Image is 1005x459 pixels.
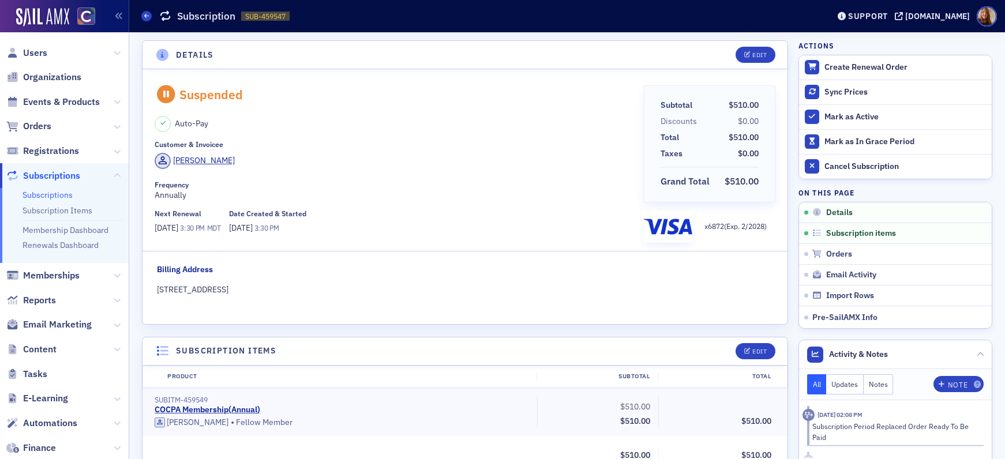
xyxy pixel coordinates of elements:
span: Memberships [23,269,80,282]
div: Total [658,372,779,381]
div: Activity [802,409,815,421]
div: Annually [155,180,635,201]
a: Subscriptions [6,170,80,182]
a: Events & Products [6,96,100,108]
span: Tasks [23,368,47,381]
div: [DOMAIN_NAME] [905,11,970,21]
time: 9/26/2025 02:08 PM [817,411,862,419]
div: Create Renewal Order [824,62,986,73]
span: Content [23,343,57,356]
span: [DATE] [155,223,180,233]
span: $510.00 [741,416,771,426]
span: Events & Products [23,96,100,108]
span: Users [23,47,47,59]
button: Edit [736,47,775,63]
span: 3:30 PM [180,223,205,232]
span: Activity & Notes [829,348,888,360]
a: COCPA Membership(Annual) [155,405,260,415]
button: Updates [826,374,864,394]
div: Mark as Active [824,112,986,122]
button: Notes [864,374,894,394]
span: Orders [23,120,51,133]
img: SailAMX [77,7,95,25]
a: Subscription Items [22,205,92,216]
span: Total [661,131,683,144]
div: Subtotal [661,99,692,111]
div: Edit [752,52,767,58]
a: Tasks [6,368,47,381]
div: Grand Total [661,175,710,189]
a: Finance [6,442,56,454]
a: Orders [6,120,51,133]
span: Email Marketing [23,318,92,331]
div: Next Renewal [155,209,201,218]
div: Date Created & Started [229,209,306,218]
div: Taxes [661,148,682,160]
span: Taxes [661,148,687,160]
a: Subscriptions [22,190,73,200]
div: Discounts [661,115,697,127]
button: Mark as Active [799,104,992,129]
span: Subtotal [661,99,696,111]
span: Subscription items [826,228,896,239]
span: Discounts [661,115,701,127]
div: Customer & Invoicee [155,140,223,149]
div: [STREET_ADDRESS] [157,284,774,296]
div: [PERSON_NAME] [167,417,228,428]
a: Automations [6,417,77,430]
span: Email Activity [826,270,876,280]
span: 3:30 PM [254,223,279,232]
span: [DATE] [229,223,254,233]
span: $510.00 [620,416,650,426]
span: • [231,417,234,428]
button: [DOMAIN_NAME] [895,12,974,20]
a: Organizations [6,71,81,84]
span: Reports [23,294,56,307]
span: Details [826,208,853,218]
span: $0.00 [738,116,759,126]
span: Profile [977,6,997,27]
button: Edit [736,343,775,359]
div: Frequency [155,180,189,189]
button: All [807,374,827,394]
span: Finance [23,442,56,454]
div: Product [159,372,537,381]
span: $510.00 [729,132,759,142]
h1: Subscription [177,9,235,23]
a: E-Learning [6,392,68,405]
div: Fellow Member [155,417,529,428]
div: Suspended [179,87,243,102]
span: Pre-SailAMX Info [812,312,877,322]
span: Registrations [23,145,79,157]
img: visa [644,215,692,239]
h4: Actions [798,40,834,51]
div: [PERSON_NAME] [173,155,235,167]
a: Content [6,343,57,356]
a: Registrations [6,145,79,157]
img: SailAMX [16,8,69,27]
span: $510.00 [729,100,759,110]
a: [PERSON_NAME] [155,153,235,169]
button: Mark as In Grace Period [799,129,992,154]
button: Create Renewal Order [799,55,992,80]
span: MDT [205,223,221,232]
div: Billing Address [157,264,213,276]
a: Reports [6,294,56,307]
span: SUB-459547 [245,12,286,21]
span: Orders [826,249,852,259]
a: Memberships [6,269,80,282]
h4: Subscription items [176,345,276,357]
a: [PERSON_NAME] [155,417,228,428]
a: Renewals Dashboard [22,240,99,250]
span: E-Learning [23,392,68,405]
span: $0.00 [738,148,759,159]
span: $510.00 [725,175,759,187]
span: Subscriptions [23,170,80,182]
a: Membership Dashboard [22,225,108,235]
div: SUBITM-459549 [155,396,529,404]
span: Automations [23,417,77,430]
button: Note [933,376,984,392]
span: Organizations [23,71,81,84]
span: Grand Total [661,175,714,189]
